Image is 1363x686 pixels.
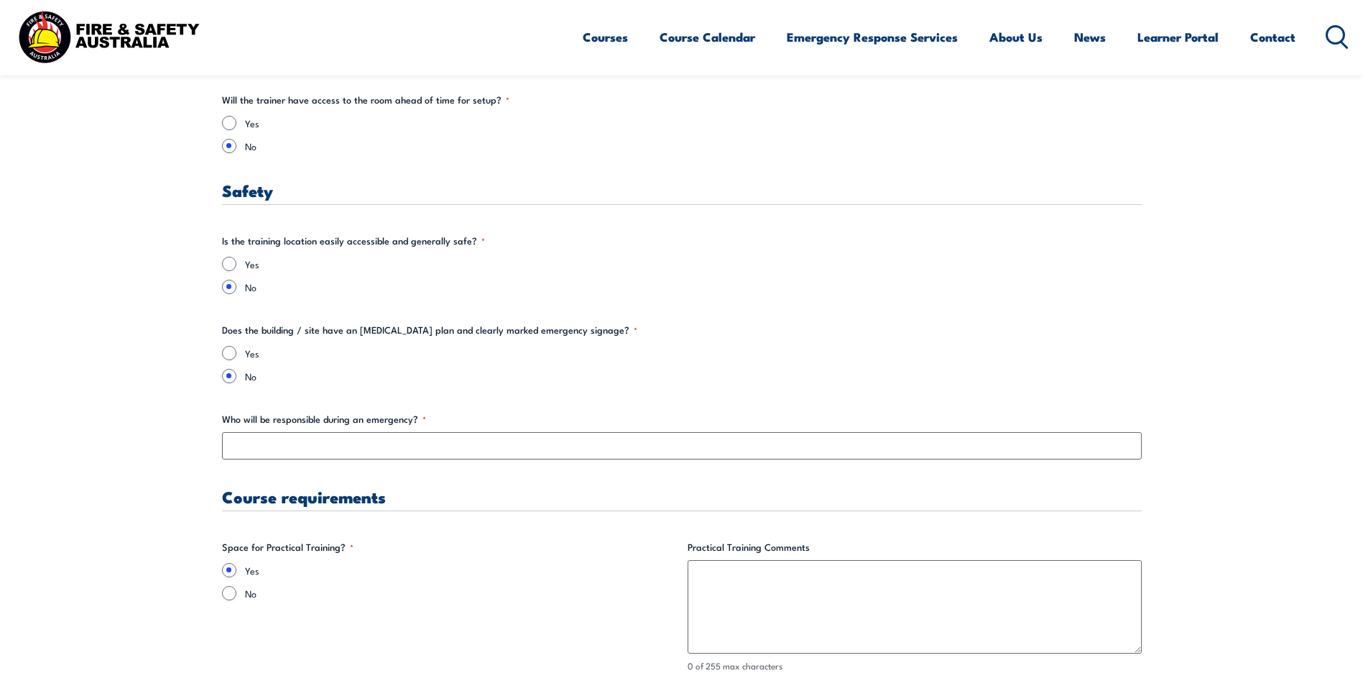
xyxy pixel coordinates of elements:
[222,412,1142,426] label: Who will be responsible during an emergency?
[688,659,1142,673] div: 0 of 255 max characters
[245,346,1142,360] label: Yes
[688,540,1142,554] label: Practical Training Comments
[222,488,1142,505] h3: Course requirements
[245,116,1142,130] label: Yes
[989,18,1043,56] a: About Us
[222,93,509,107] legend: Will the trainer have access to the room ahead of time for setup?
[245,586,676,600] label: No
[245,280,1142,294] label: No
[222,234,485,248] legend: Is the training location easily accessible and generally safe?
[222,182,1142,198] h3: Safety
[583,18,628,56] a: Courses
[222,323,637,337] legend: Does the building / site have an [MEDICAL_DATA] plan and clearly marked emergency signage?
[245,563,676,577] label: Yes
[1137,18,1219,56] a: Learner Portal
[245,257,1142,271] label: Yes
[1074,18,1106,56] a: News
[660,18,755,56] a: Course Calendar
[787,18,958,56] a: Emergency Response Services
[245,369,1142,383] label: No
[222,540,354,554] legend: Space for Practical Training?
[1250,18,1295,56] a: Contact
[245,139,1142,153] label: No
